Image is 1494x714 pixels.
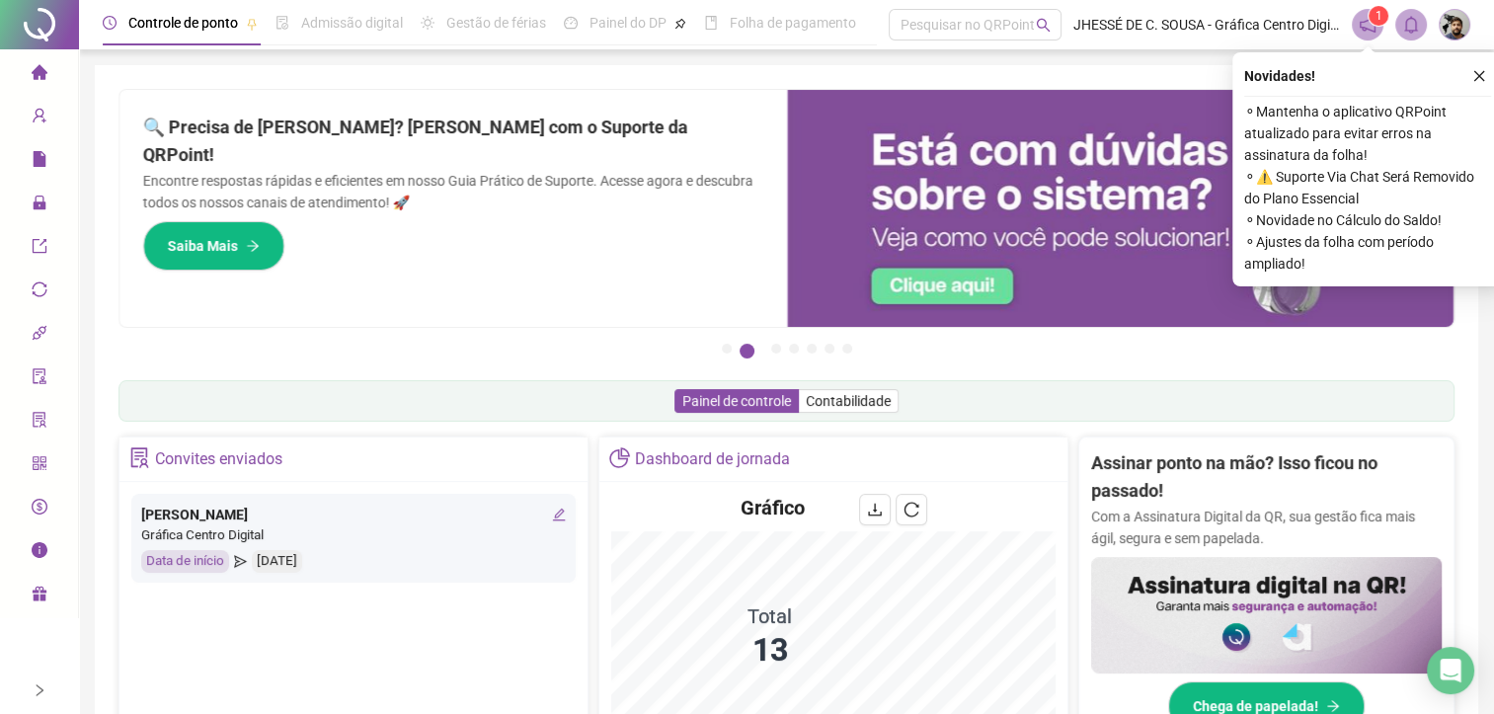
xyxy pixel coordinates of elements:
[32,359,47,399] span: audit
[842,344,852,354] button: 7
[1427,647,1474,694] div: Open Intercom Messenger
[155,442,282,476] div: Convites enviados
[1244,166,1491,209] span: ⚬ ⚠️ Suporte Via Chat Será Removido do Plano Essencial
[143,170,763,213] p: Encontre respostas rápidas e eficientes em nosso Guia Prático de Suporte. Acesse agora e descubra...
[1036,18,1051,33] span: search
[143,221,284,271] button: Saiba Mais
[1091,449,1442,506] h2: Assinar ponto na mão? Isso ficou no passado!
[32,403,47,442] span: solution
[1073,14,1340,36] span: JHESSÉ DE C. SOUSA - Gráfica Centro Digital
[103,16,117,30] span: clock-circle
[32,229,47,269] span: export
[234,550,247,573] span: send
[32,490,47,529] span: dollar
[771,344,781,354] button: 3
[704,16,718,30] span: book
[1244,65,1315,87] span: Novidades !
[740,344,754,358] button: 2
[246,18,258,30] span: pushpin
[32,273,47,312] span: sync
[1376,9,1382,23] span: 1
[32,186,47,225] span: lock
[32,446,47,486] span: qrcode
[867,502,883,517] span: download
[32,577,47,616] span: gift
[722,344,732,354] button: 1
[1091,506,1442,549] p: Com a Assinatura Digital da QR, sua gestão fica mais ágil, segura e sem papelada.
[301,15,403,31] span: Admissão digital
[1244,209,1491,231] span: ⚬ Novidade no Cálculo do Saldo!
[807,344,817,354] button: 5
[421,16,434,30] span: sun
[904,502,919,517] span: reload
[128,15,238,31] span: Controle de ponto
[33,683,46,697] span: right
[129,447,150,468] span: solution
[32,316,47,356] span: api
[1091,557,1442,674] img: banner%2F02c71560-61a6-44d4-94b9-c8ab97240462.png
[730,15,856,31] span: Folha de pagamento
[275,16,289,30] span: file-done
[789,344,799,354] button: 4
[446,15,546,31] span: Gestão de férias
[1440,10,1469,40] img: 21298
[1326,699,1340,713] span: arrow-right
[1359,16,1376,34] span: notification
[32,55,47,95] span: home
[682,393,791,409] span: Painel de controle
[141,525,566,546] div: Gráfica Centro Digital
[787,90,1455,327] img: banner%2F0cf4e1f0-cb71-40ef-aa93-44bd3d4ee559.png
[590,15,667,31] span: Painel do DP
[246,239,260,253] span: arrow-right
[1369,6,1388,26] sup: 1
[32,142,47,182] span: file
[564,16,578,30] span: dashboard
[609,447,630,468] span: pie-chart
[1472,69,1486,83] span: close
[1244,231,1491,275] span: ⚬ Ajustes da folha com período ampliado!
[141,504,566,525] div: [PERSON_NAME]
[825,344,834,354] button: 6
[741,494,805,521] h4: Gráfico
[252,550,302,573] div: [DATE]
[32,99,47,138] span: user-add
[32,533,47,573] span: info-circle
[168,235,238,257] span: Saiba Mais
[1244,101,1491,166] span: ⚬ Mantenha o aplicativo QRPoint atualizado para evitar erros na assinatura da folha!
[806,393,891,409] span: Contabilidade
[552,508,566,521] span: edit
[635,442,790,476] div: Dashboard de jornada
[141,550,229,573] div: Data de início
[143,114,763,170] h2: 🔍 Precisa de [PERSON_NAME]? [PERSON_NAME] com o Suporte da QRPoint!
[674,18,686,30] span: pushpin
[1402,16,1420,34] span: bell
